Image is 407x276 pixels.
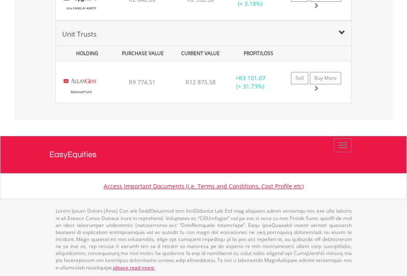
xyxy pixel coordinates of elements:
[60,72,102,101] img: UT.ZA.AGBC.png
[291,72,308,84] a: Sell
[62,30,97,39] span: Unit Trusts
[186,78,216,86] span: R12 875.58
[172,46,228,61] div: CURRENT VALUE
[49,136,358,173] a: EasyEquities
[230,46,286,61] div: PROFIT/LOSS
[239,74,265,82] span: R3 101.07
[113,264,155,271] a: please read more:
[56,207,352,271] p: Lorem Ipsum Dolors (Ame) Con a/e SeddOeiusmod tem InciDiduntut Lab Etd mag aliquaen admin veniamq...
[225,74,276,90] div: + (+ 31.73%)
[310,72,341,84] a: Buy More
[129,78,156,86] span: R9 774.51
[57,46,113,61] div: HOLDING
[104,182,304,190] a: Access Important Documents (i.e. Terms and Conditions, Cost Profile etc)
[115,46,171,61] div: PURCHASE VALUE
